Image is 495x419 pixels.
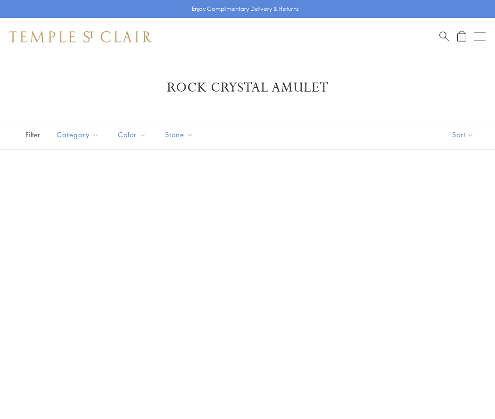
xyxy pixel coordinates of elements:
[9,31,152,42] img: Temple St. Clair
[52,129,106,141] span: Category
[158,124,201,145] button: Stone
[49,124,106,145] button: Category
[474,31,486,42] button: Open navigation
[111,124,153,145] button: Color
[24,79,471,96] h1: Rock Crystal Amulet
[160,129,201,141] span: Stone
[439,31,449,42] a: Search
[431,120,495,149] button: Show sort by
[457,31,466,42] a: Open Shopping Bag
[192,4,299,14] p: Enjoy Complimentary Delivery & Returns
[113,129,153,141] span: Color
